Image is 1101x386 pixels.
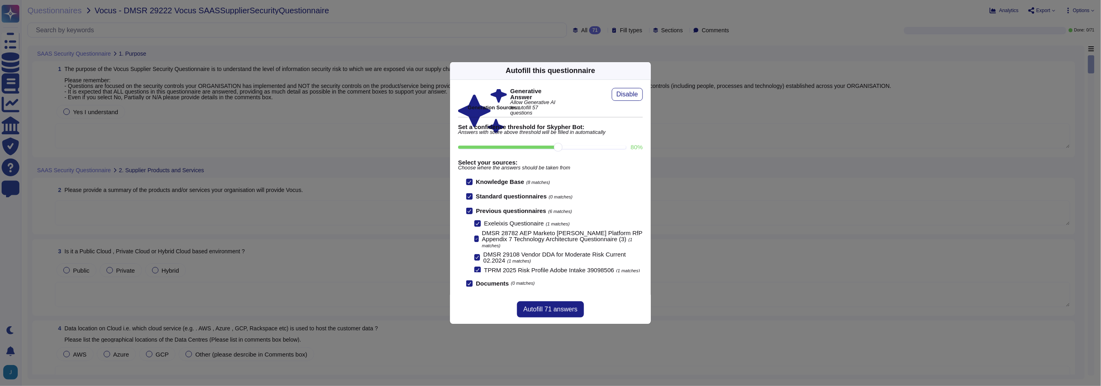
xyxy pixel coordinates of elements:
[612,88,643,101] button: Disable
[458,130,643,135] span: Answers with score above threshold will be filled in automatically
[510,100,559,115] span: Allow Generative AI to autofill 57 questions
[476,207,546,214] b: Previous questionnaires
[616,268,640,273] span: (1 matches)
[482,237,632,248] span: (1 matches)
[458,159,643,165] b: Select your sources:
[458,124,643,130] b: Set a confidence threshold for Skypher Bot:
[458,165,643,171] span: Choose where the answers should be taken from
[631,144,643,150] label: 80 %
[549,194,573,199] span: (0 matches)
[526,180,550,185] span: (8 matches)
[484,220,544,227] span: Exeleixis Questionaire
[484,267,614,273] span: TPRM 2025 Risk Profile Adobe Intake 39098506
[523,306,578,313] span: Autofill 71 answers
[548,209,572,214] span: (6 matches)
[507,259,531,263] span: (1 matches)
[468,104,520,111] b: Generation Sources :
[546,221,569,226] span: (1 matches)
[506,65,595,76] div: Autofill this questionnaire
[483,251,626,264] span: DMSR 29108 Vendor DDA for Moderate Risk Current 02.2024
[476,178,524,185] b: Knowledge Base
[476,280,509,286] b: Documents
[476,193,547,200] b: Standard questionnaires
[511,281,535,286] span: (0 matches)
[510,88,559,100] b: Generative Answer
[517,301,584,317] button: Autofill 71 answers
[617,91,638,98] span: Disable
[482,230,642,242] span: DMSR 28782 AEP Marketo [PERSON_NAME] Platform RfP Appendix 7 Technology Architecture Questionnair...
